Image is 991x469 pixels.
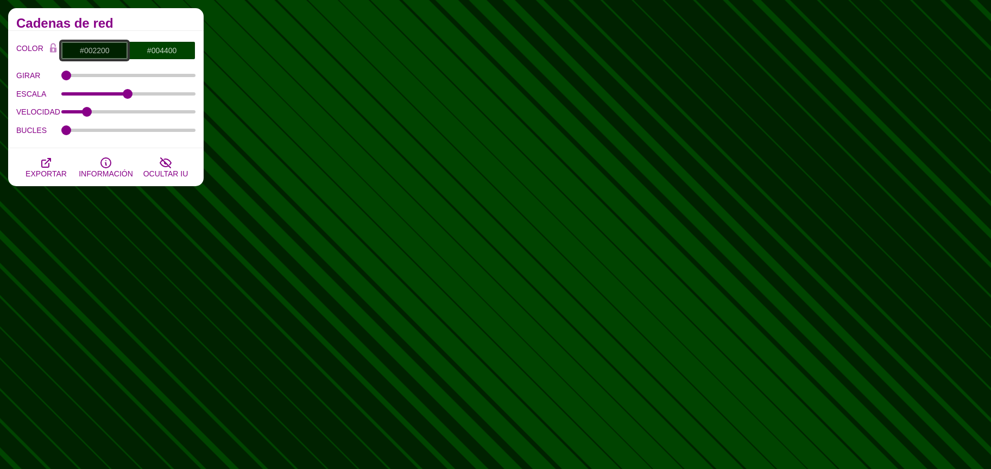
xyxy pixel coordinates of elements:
font: BUCLES [16,126,47,135]
font: OCULTAR IU [143,169,188,178]
font: VELOCIDAD [16,107,60,116]
font: EXPORTAR [26,169,67,178]
button: OCULTAR IU [136,148,195,186]
button: INFORMACIÓN [76,148,136,186]
font: INFORMACIÓN [79,169,133,178]
font: ESCALA [16,90,46,98]
font: GIRAR [16,71,40,80]
font: Cadenas de red [16,16,113,30]
button: EXPORTAR [16,148,76,186]
button: Bloqueo de color [45,41,61,56]
font: COLOR [16,44,43,53]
